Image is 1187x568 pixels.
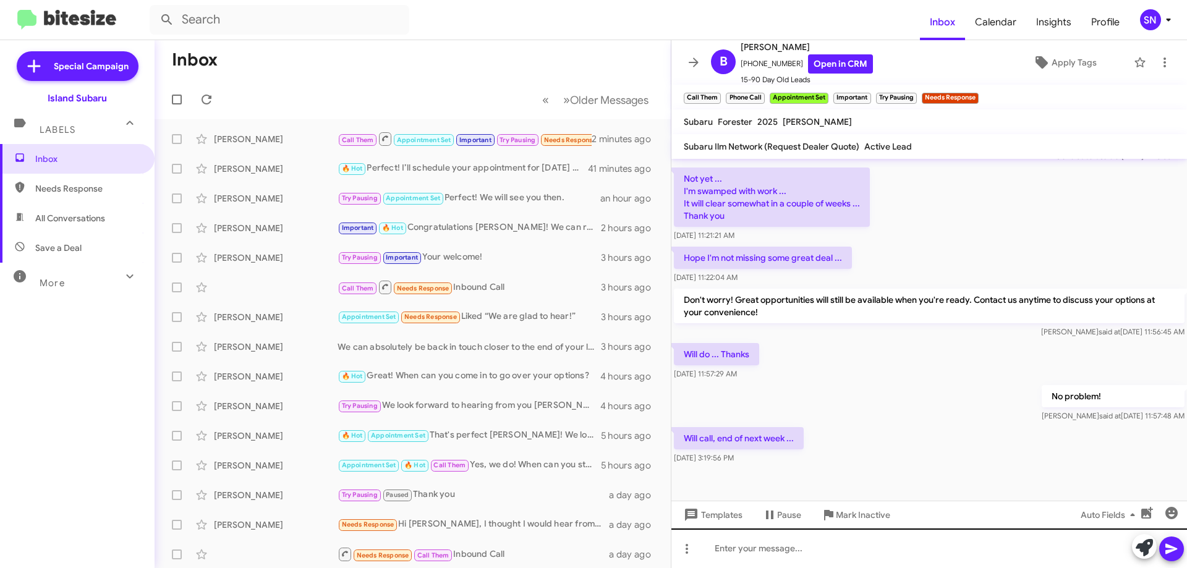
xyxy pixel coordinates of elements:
p: Don't worry! Great opportunities will still be available when you're ready. Contact us anytime to... [674,289,1185,323]
span: 🔥 Hot [404,461,425,469]
span: Needs Response [357,551,409,559]
a: Profile [1081,4,1130,40]
nav: Page navigation example [535,87,656,112]
div: [PERSON_NAME] [214,311,338,323]
span: Labels [40,124,75,135]
span: Needs Response [35,182,140,195]
span: All Conversations [35,212,105,224]
div: We look forward to hearing from you [PERSON_NAME]! [338,399,600,413]
span: Appointment Set [386,194,440,202]
span: Older Messages [570,93,649,107]
a: Special Campaign [17,51,138,81]
div: 2 hours ago [601,222,661,234]
div: Perfect! I’ll schedule your appointment for [DATE] at 4pm. Looking forward to discussing everythi... [338,161,588,176]
span: 2025 [757,116,778,127]
span: Pause [777,504,801,526]
div: Thank you [338,488,609,502]
div: [PERSON_NAME] [214,163,338,175]
div: [PERSON_NAME] [214,489,338,501]
div: 4 hours ago [600,400,661,412]
span: Try Pausing [500,136,535,144]
p: Hope I'm not missing some great deal ... [674,247,852,269]
div: Your welcome! [338,250,601,265]
button: SN [1130,9,1173,30]
span: said at [1099,327,1120,336]
span: [DATE] 11:21:21 AM [674,231,734,240]
div: SN [1140,9,1161,30]
span: [PHONE_NUMBER] [741,54,873,74]
span: Subaru Ilm Network (Request Dealer Quote) [684,141,859,152]
span: Active Lead [864,141,912,152]
p: Will do ... Thanks [674,343,759,365]
span: « [542,92,549,108]
div: [PERSON_NAME] [214,133,338,145]
span: [PERSON_NAME] [DATE] 11:57:48 AM [1042,411,1185,420]
a: Inbox [920,4,965,40]
div: 4 hours ago [600,370,661,383]
div: Inbound Call [338,279,601,295]
div: an hour ago [600,192,661,205]
span: Call Them [342,136,374,144]
div: Island Subaru [48,92,107,104]
small: Appointment Set [770,93,828,104]
span: 🔥 Hot [342,431,363,439]
button: Pause [752,504,811,526]
div: Will call, end of next week ... [338,131,592,146]
small: Needs Response [922,93,979,104]
div: 2 minutes ago [592,133,661,145]
span: Special Campaign [54,60,129,72]
button: Templates [671,504,752,526]
div: We can absolutely be back in touch closer to the end of your lease! [338,341,601,353]
span: [PERSON_NAME] [DATE] 11:56:45 AM [1041,327,1185,336]
span: Try Pausing [342,253,378,261]
h1: Inbox [172,50,218,70]
span: Important [342,224,374,232]
span: Appointment Set [397,136,451,144]
div: Perfect! We will see you then. [338,191,600,205]
div: Great! When can you come in to go over your options? [338,369,600,383]
span: Save a Deal [35,242,82,254]
div: 3 hours ago [601,311,661,323]
div: Hi [PERSON_NAME], I thought I would hear from my local dealer, which I did. That dealership is no... [338,517,609,532]
div: [PERSON_NAME] [214,222,338,234]
span: Call Them [417,551,449,559]
div: [PERSON_NAME] [214,459,338,472]
span: Needs Response [404,313,457,321]
span: 🔥 Hot [382,224,403,232]
span: Appointment Set [342,461,396,469]
div: [PERSON_NAME] [214,519,338,531]
span: [DATE] 3:19:56 PM [674,453,734,462]
input: Search [150,5,409,35]
p: Will call, end of next week ... [674,427,804,449]
small: Important [833,93,870,104]
button: Mark Inactive [811,504,900,526]
span: Appointment Set [371,431,425,439]
div: Inbound Call [338,546,609,562]
span: Templates [681,504,742,526]
span: Call Them [433,461,466,469]
span: Needs Response [544,136,597,144]
a: Calendar [965,4,1026,40]
div: [PERSON_NAME] [214,252,338,264]
span: 15-90 Day Old Leads [741,74,873,86]
span: [DATE] 11:22:04 AM [674,273,738,282]
div: [PERSON_NAME] [214,192,338,205]
span: Needs Response [397,284,449,292]
span: More [40,278,65,289]
button: Next [556,87,656,112]
span: Paused [386,491,409,499]
span: Important [459,136,491,144]
span: Auto Fields [1081,504,1140,526]
button: Previous [535,87,556,112]
span: Try Pausing [342,194,378,202]
a: Insights [1026,4,1081,40]
small: Call Them [684,93,721,104]
div: a day ago [609,519,661,531]
div: 3 hours ago [601,341,661,353]
span: said at [1099,411,1121,420]
span: 🔥 Hot [342,164,363,172]
span: Apply Tags [1052,51,1097,74]
span: Important [386,253,418,261]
